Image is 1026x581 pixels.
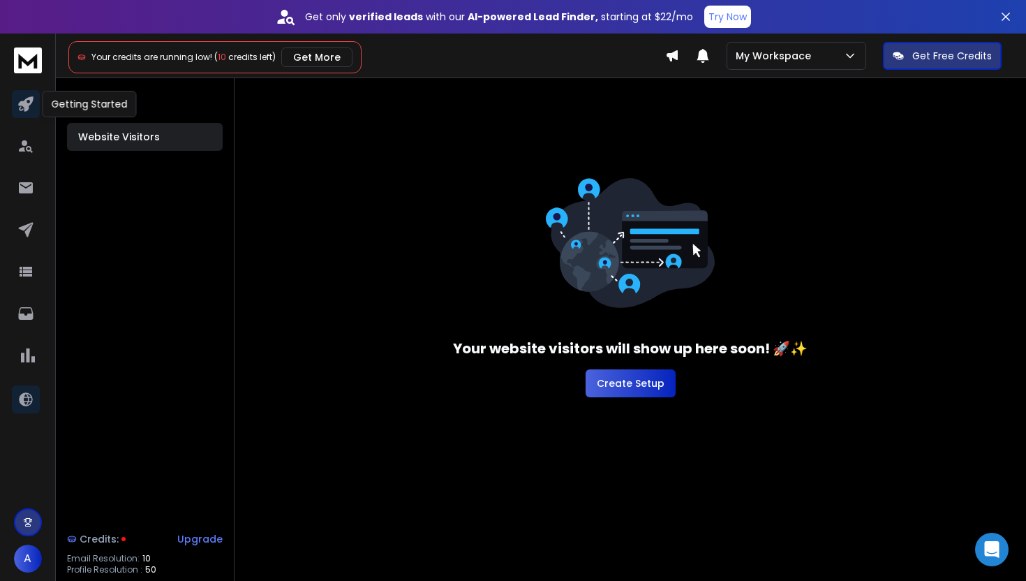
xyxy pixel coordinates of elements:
img: logo [14,47,42,73]
button: Create Setup [586,369,676,397]
a: Credits:Upgrade [67,525,223,553]
button: Website Visitors [67,123,223,151]
span: ( credits left) [214,51,276,63]
p: Get Free Credits [912,49,992,63]
div: Upgrade [177,532,223,546]
button: A [14,545,42,573]
button: Get Free Credits [883,42,1002,70]
p: Get only with our starting at $22/mo [305,10,693,24]
p: Profile Resolution : [67,564,142,575]
span: 10 [218,51,226,63]
h3: Your website visitors will show up here soon! 🚀✨ [453,339,808,358]
span: Credits: [80,532,119,546]
strong: AI-powered Lead Finder, [468,10,598,24]
button: Setup [67,89,223,117]
p: Try Now [708,10,747,24]
p: Email Resolution: [67,553,140,564]
div: Open Intercom Messenger [975,533,1009,566]
span: 50 [145,564,156,575]
button: Try Now [704,6,751,28]
strong: verified leads [349,10,423,24]
span: Your credits are running low! [91,51,212,63]
button: Get More [281,47,352,67]
span: 10 [142,553,151,564]
p: My Workspace [736,49,817,63]
div: Getting Started [43,91,137,117]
